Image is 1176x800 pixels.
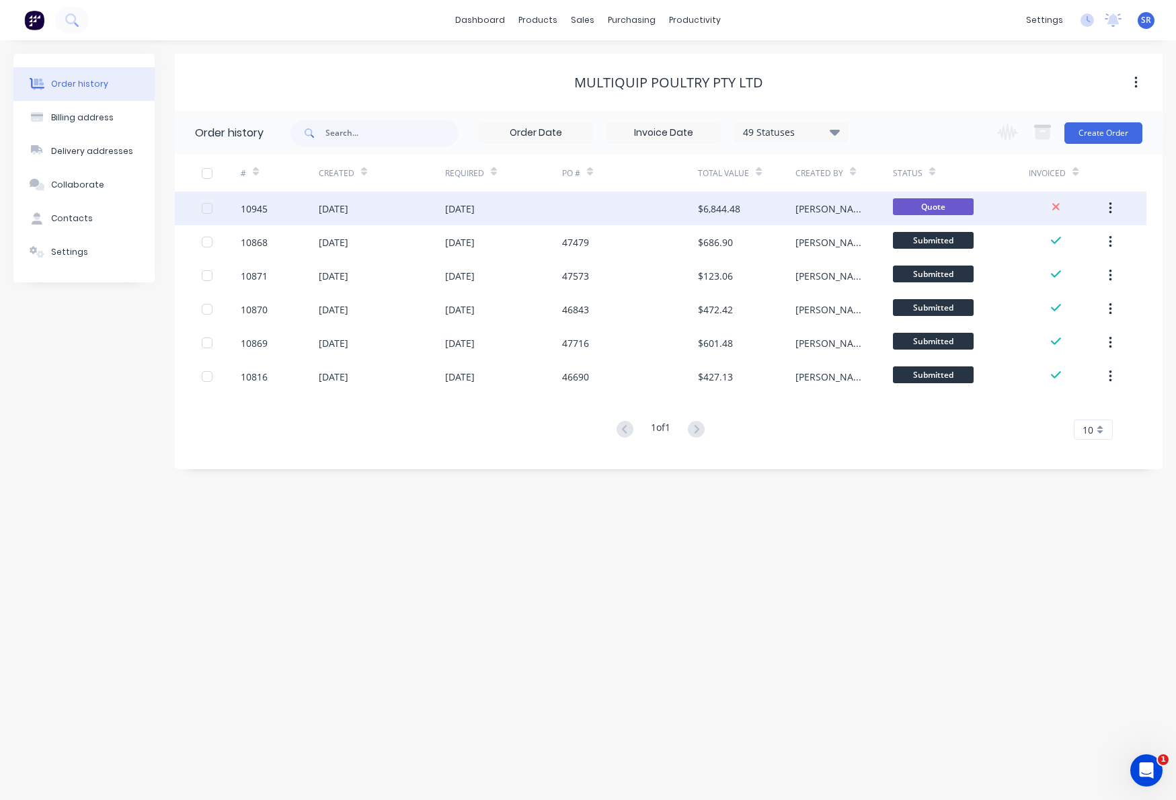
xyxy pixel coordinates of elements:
[562,303,589,317] div: 46843
[698,202,740,216] div: $6,844.48
[562,235,589,249] div: 47479
[601,10,662,30] div: purchasing
[13,134,155,168] button: Delivery addresses
[51,179,104,191] div: Collaborate
[1029,167,1066,179] div: Invoiced
[13,202,155,235] button: Contacts
[564,10,601,30] div: sales
[607,123,720,143] input: Invoice Date
[445,370,475,384] div: [DATE]
[13,67,155,101] button: Order history
[1029,155,1107,192] div: Invoiced
[1019,10,1070,30] div: settings
[795,336,866,350] div: [PERSON_NAME]
[698,336,733,350] div: $601.48
[574,75,763,91] div: Multiquip Poultry Pty Ltd
[241,202,268,216] div: 10945
[319,167,354,179] div: Created
[51,112,114,124] div: Billing address
[319,269,348,283] div: [DATE]
[735,125,848,140] div: 49 Statuses
[698,235,733,249] div: $686.90
[795,235,866,249] div: [PERSON_NAME]
[662,10,728,30] div: productivity
[445,269,475,283] div: [DATE]
[13,168,155,202] button: Collaborate
[1141,14,1151,26] span: SR
[893,155,1029,192] div: Status
[562,336,589,350] div: 47716
[698,155,795,192] div: Total Value
[795,370,866,384] div: [PERSON_NAME]
[24,10,44,30] img: Factory
[241,370,268,384] div: 10816
[1064,122,1142,144] button: Create Order
[445,155,562,192] div: Required
[241,303,268,317] div: 10870
[651,420,670,440] div: 1 of 1
[241,167,246,179] div: #
[445,235,475,249] div: [DATE]
[1130,754,1163,787] iframe: Intercom live chat
[893,232,974,249] span: Submitted
[325,120,459,147] input: Search...
[893,333,974,350] span: Submitted
[319,235,348,249] div: [DATE]
[51,212,93,225] div: Contacts
[448,10,512,30] a: dashboard
[795,202,866,216] div: [PERSON_NAME]
[479,123,592,143] input: Order Date
[698,303,733,317] div: $472.42
[795,303,866,317] div: [PERSON_NAME]
[241,336,268,350] div: 10869
[893,167,923,179] div: Status
[241,235,268,249] div: 10868
[698,167,749,179] div: Total Value
[795,269,866,283] div: [PERSON_NAME]
[512,10,564,30] div: products
[13,101,155,134] button: Billing address
[51,145,133,157] div: Delivery addresses
[241,155,319,192] div: #
[319,303,348,317] div: [DATE]
[13,235,155,269] button: Settings
[319,155,445,192] div: Created
[319,336,348,350] div: [DATE]
[195,125,264,141] div: Order history
[795,167,843,179] div: Created By
[698,370,733,384] div: $427.13
[51,246,88,258] div: Settings
[562,269,589,283] div: 47573
[893,198,974,215] span: Quote
[893,266,974,282] span: Submitted
[319,202,348,216] div: [DATE]
[51,78,108,90] div: Order history
[562,155,699,192] div: PO #
[241,269,268,283] div: 10871
[795,155,893,192] div: Created By
[445,336,475,350] div: [DATE]
[893,366,974,383] span: Submitted
[445,167,484,179] div: Required
[445,202,475,216] div: [DATE]
[319,370,348,384] div: [DATE]
[562,167,580,179] div: PO #
[445,303,475,317] div: [DATE]
[562,370,589,384] div: 46690
[893,299,974,316] span: Submitted
[1158,754,1169,765] span: 1
[698,269,733,283] div: $123.06
[1083,423,1093,437] span: 10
